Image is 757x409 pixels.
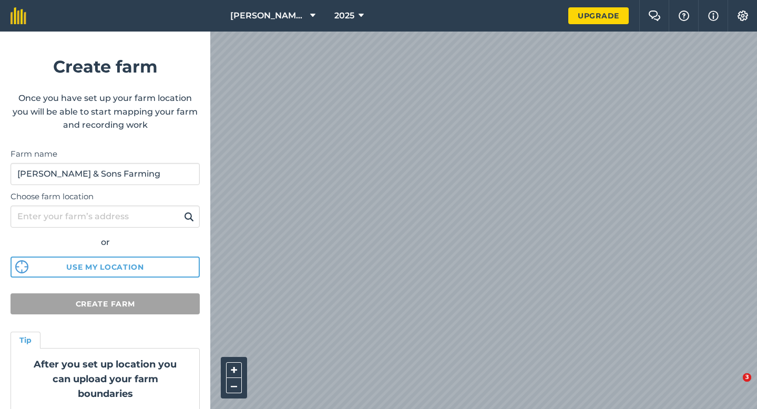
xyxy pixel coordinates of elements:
[11,7,26,24] img: fieldmargin Logo
[11,206,200,228] input: Enter your farm’s address
[11,293,200,314] button: Create farm
[11,53,200,80] h1: Create farm
[34,359,177,400] strong: After you set up location you can upload your farm boundaries
[743,373,751,382] span: 3
[678,11,690,21] img: A question mark icon
[184,210,194,223] img: svg+xml;base64,PHN2ZyB4bWxucz0iaHR0cDovL3d3dy53My5vcmcvMjAwMC9zdmciIHdpZHRoPSIxOSIgaGVpZ2h0PSIyNC...
[15,260,28,273] img: svg%3e
[11,91,200,132] p: Once you have set up your farm location you will be able to start mapping your farm and recording...
[230,9,306,22] span: [PERSON_NAME] Farming LTD
[736,11,749,21] img: A cog icon
[11,190,200,203] label: Choose farm location
[226,378,242,393] button: –
[648,11,661,21] img: Two speech bubbles overlapping with the left bubble in the forefront
[11,257,200,278] button: Use my location
[568,7,629,24] a: Upgrade
[708,9,719,22] img: svg+xml;base64,PHN2ZyB4bWxucz0iaHR0cDovL3d3dy53My5vcmcvMjAwMC9zdmciIHdpZHRoPSIxNyIgaGVpZ2h0PSIxNy...
[721,373,746,398] iframe: Intercom live chat
[11,163,200,185] input: Farm name
[11,148,200,160] label: Farm name
[226,362,242,378] button: +
[334,9,354,22] span: 2025
[11,236,200,249] div: or
[19,334,32,346] h4: Tip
